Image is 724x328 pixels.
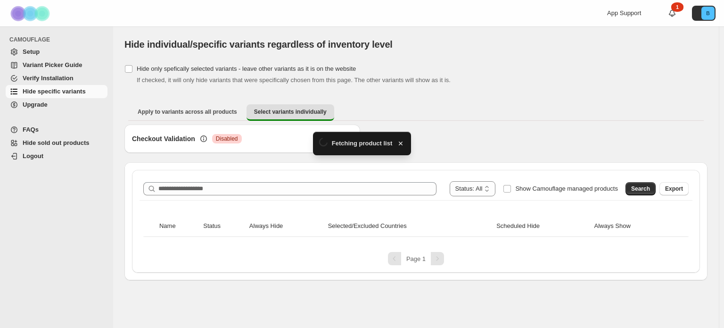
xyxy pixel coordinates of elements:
[671,2,683,12] div: 1
[706,10,709,16] text: B
[692,6,716,21] button: Avatar with initials B
[701,7,715,20] span: Avatar with initials B
[23,48,40,55] span: Setup
[6,45,107,59] a: Setup
[137,65,356,72] span: Hide only spefically selected variants - leave other variants as it is on the website
[607,9,641,17] span: App Support
[23,61,82,68] span: Variant Picker Guide
[8,0,55,26] img: Camouflage
[247,216,325,237] th: Always Hide
[515,185,618,192] span: Show Camouflage managed products
[23,88,86,95] span: Hide specific variants
[200,216,247,237] th: Status
[6,136,107,150] a: Hide sold out products
[332,139,393,148] span: Fetching product list
[137,76,451,84] span: If checked, it will only hide variants that were specifically chosen from this page. The other va...
[325,216,494,237] th: Selected/Excluded Countries
[254,108,327,116] span: Select variants individually
[23,75,74,82] span: Verify Installation
[23,152,43,160] span: Logout
[665,185,683,193] span: Export
[667,8,677,18] a: 1
[6,123,107,136] a: FAQs
[6,98,107,111] a: Upgrade
[140,252,692,265] nav: Pagination
[156,216,200,237] th: Name
[124,39,393,50] span: Hide individual/specific variants regardless of inventory level
[138,108,237,116] span: Apply to variants across all products
[130,104,245,119] button: Apply to variants across all products
[23,101,48,108] span: Upgrade
[6,150,107,163] a: Logout
[9,36,108,43] span: CAMOUFLAGE
[631,185,650,193] span: Search
[625,182,656,195] button: Search
[124,125,708,280] div: Select variants individually
[659,182,689,195] button: Export
[216,135,238,143] span: Disabled
[592,216,675,237] th: Always Show
[6,72,107,85] a: Verify Installation
[494,216,591,237] th: Scheduled Hide
[406,255,426,262] span: Page 1
[6,59,107,72] a: Variant Picker Guide
[6,85,107,98] a: Hide specific variants
[23,139,90,146] span: Hide sold out products
[132,134,195,143] h3: Checkout Validation
[247,104,334,121] button: Select variants individually
[23,126,39,133] span: FAQs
